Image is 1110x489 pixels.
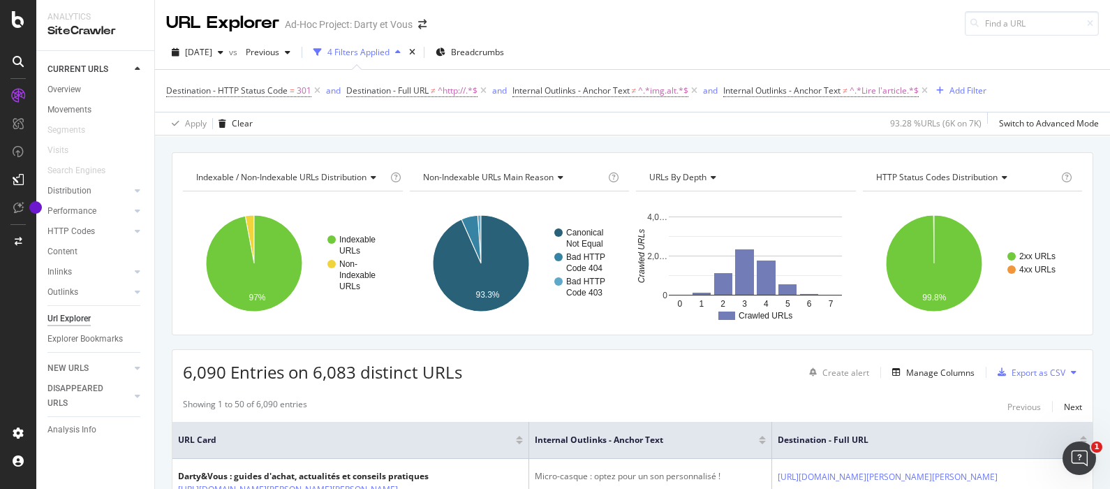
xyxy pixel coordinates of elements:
[47,361,89,376] div: NEW URLS
[339,246,360,256] text: URLs
[339,282,360,291] text: URLs
[703,84,718,97] button: and
[492,84,507,97] button: and
[423,171,554,183] span: Non-Indexable URLs Main Reason
[906,367,975,379] div: Manage Columns
[193,166,387,189] h4: Indexable / Non-Indexable URLs Distribution
[1007,401,1041,413] div: Previous
[804,361,869,384] button: Create alert
[47,204,131,219] a: Performance
[47,381,118,411] div: DISAPPEARED URLS
[47,184,91,198] div: Distribution
[196,171,367,183] span: Indexable / Non-Indexable URLs distribution
[778,470,998,484] a: [URL][DOMAIN_NAME][PERSON_NAME][PERSON_NAME]
[185,46,212,58] span: 2025 Sep. 8th
[47,224,95,239] div: HTTP Codes
[739,311,792,321] text: Crawled URLs
[47,11,143,23] div: Analytics
[1064,398,1082,415] button: Next
[183,203,399,324] svg: A chart.
[47,423,96,437] div: Analysis Info
[723,85,841,96] span: Internal Outlinks - Anchor Text
[249,293,266,302] text: 97%
[346,85,429,96] span: Destination - Full URL
[1063,441,1096,475] iframe: Intercom live chat
[566,263,602,273] text: Code 404
[949,85,986,96] div: Add Filter
[431,85,436,96] span: ≠
[47,103,91,117] div: Movements
[475,290,499,300] text: 93.3%
[178,434,512,446] span: URL Card
[438,81,478,101] span: ^http://.*$
[47,423,145,437] a: Analysis Info
[290,85,295,96] span: =
[1007,398,1041,415] button: Previous
[566,277,605,286] text: Bad HTTP
[240,46,279,58] span: Previous
[47,285,78,300] div: Outlinks
[285,17,413,31] div: Ad-Hoc Project: Darty et Vous
[649,171,706,183] span: URLs by Depth
[47,82,81,97] div: Overview
[931,82,986,99] button: Add Filter
[47,204,96,219] div: Performance
[326,84,341,97] button: and
[339,259,357,269] text: Non-
[566,228,603,238] text: Canonical
[47,265,72,279] div: Inlinks
[327,46,390,58] div: 4 Filters Applied
[166,85,288,96] span: Destination - HTTP Status Code
[410,203,626,324] svg: A chart.
[406,45,418,59] div: times
[430,41,510,64] button: Breadcrumbs
[742,299,747,309] text: 3
[420,166,606,189] h4: Non-Indexable URLs Main Reason
[47,245,145,259] a: Content
[339,270,376,280] text: Indexable
[178,470,429,483] div: Darty&Vous : guides d'achat, actualités et conseils pratiques
[47,163,105,178] div: Search Engines
[999,117,1099,129] div: Switch to Advanced Mode
[636,203,852,324] div: A chart.
[703,85,718,96] div: and
[890,117,982,129] div: 93.28 % URLs ( 6K on 7K )
[663,291,667,300] text: 0
[47,245,77,259] div: Content
[418,20,427,29] div: arrow-right-arrow-left
[183,398,307,415] div: Showing 1 to 50 of 6,090 entries
[863,203,1079,324] svg: A chart.
[1064,401,1082,413] div: Next
[850,81,919,101] span: ^.*Lire l'article.*$
[1019,251,1056,261] text: 2xx URLs
[47,265,131,279] a: Inlinks
[47,332,145,346] a: Explorer Bookmarks
[166,41,229,64] button: [DATE]
[308,41,406,64] button: 4 Filters Applied
[566,288,602,298] text: Code 403
[1019,265,1056,275] text: 4xx URLs
[47,62,131,77] a: CURRENT URLS
[47,224,131,239] a: HTTP Codes
[183,360,462,384] span: 6,090 Entries on 6,083 distinct URLs
[47,62,108,77] div: CURRENT URLS
[965,11,1099,36] input: Find a URL
[232,117,253,129] div: Clear
[47,123,99,138] a: Segments
[166,112,207,135] button: Apply
[47,332,123,346] div: Explorer Bookmarks
[785,299,790,309] text: 5
[185,117,207,129] div: Apply
[843,85,848,96] span: ≠
[647,251,667,261] text: 2,0…
[339,235,376,245] text: Indexable
[47,285,131,300] a: Outlinks
[47,103,145,117] a: Movements
[47,184,131,198] a: Distribution
[647,212,667,222] text: 4,0…
[213,112,253,135] button: Clear
[566,252,605,262] text: Bad HTTP
[876,171,998,183] span: HTTP Status Codes Distribution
